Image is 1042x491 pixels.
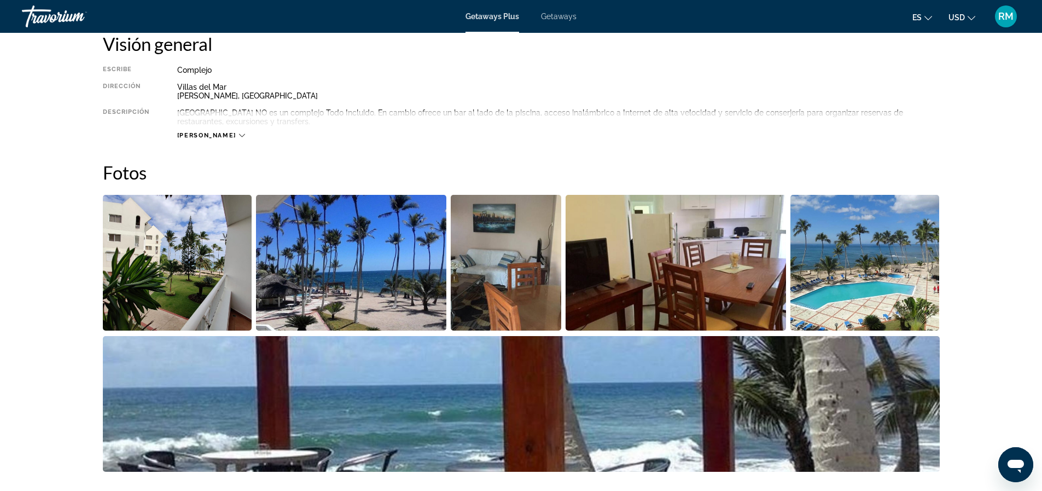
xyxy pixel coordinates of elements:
div: Descripción [103,108,150,126]
a: Travorium [22,2,131,31]
div: [GEOGRAPHIC_DATA] NO es un complejo Todo Incluido. En cambio ofrece un bar al lado de la piscina,... [177,108,940,126]
button: Open full-screen image slider [103,194,252,331]
button: User Menu [992,5,1020,28]
span: [PERSON_NAME] [177,132,236,139]
iframe: Button to launch messaging window [998,447,1033,482]
button: Open full-screen image slider [566,194,786,331]
button: Open full-screen image slider [103,336,940,472]
button: Open full-screen image slider [790,194,940,331]
a: Getaways [541,12,577,21]
div: Complejo [177,66,940,74]
div: Villas del Mar [PERSON_NAME], [GEOGRAPHIC_DATA] [177,83,940,100]
button: [PERSON_NAME] [177,131,245,140]
span: USD [948,13,965,22]
h2: Fotos [103,161,940,183]
span: RM [998,11,1014,22]
button: Open full-screen image slider [256,194,446,331]
button: Open full-screen image slider [451,194,562,331]
span: es [912,13,922,22]
div: Dirección [103,83,150,100]
div: Escribe [103,66,150,74]
h2: Visión general [103,33,940,55]
button: Change currency [948,9,975,25]
a: Getaways Plus [465,12,519,21]
button: Change language [912,9,932,25]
